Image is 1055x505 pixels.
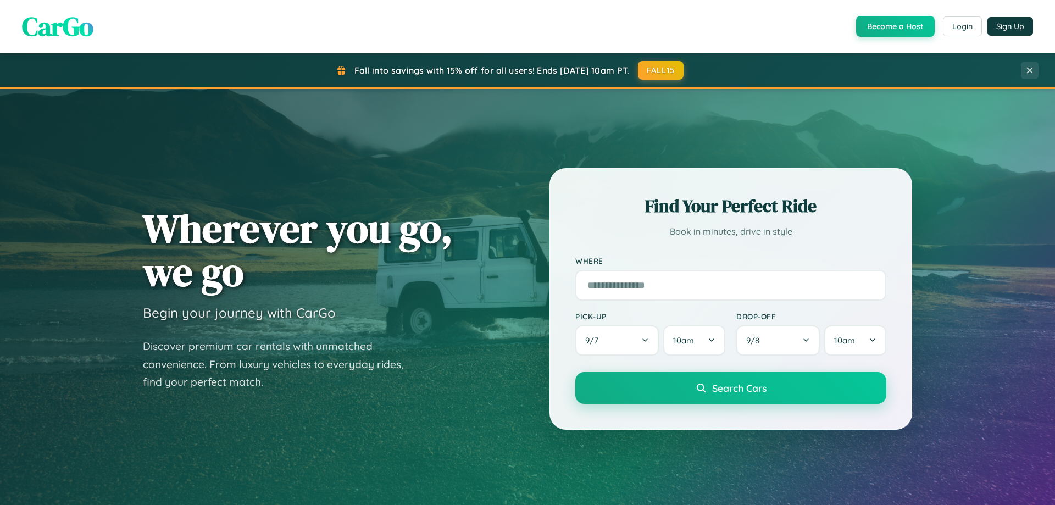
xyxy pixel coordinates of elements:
[22,8,93,45] span: CarGo
[354,65,630,76] span: Fall into savings with 15% off for all users! Ends [DATE] 10am PT.
[943,16,982,36] button: Login
[575,256,886,265] label: Where
[834,335,855,346] span: 10am
[575,224,886,240] p: Book in minutes, drive in style
[585,335,604,346] span: 9 / 7
[575,194,886,218] h2: Find Your Perfect Ride
[987,17,1033,36] button: Sign Up
[663,325,725,356] button: 10am
[736,325,820,356] button: 9/8
[575,312,725,321] label: Pick-up
[746,335,765,346] span: 9 / 8
[736,312,886,321] label: Drop-off
[575,325,659,356] button: 9/7
[824,325,886,356] button: 10am
[143,304,336,321] h3: Begin your journey with CarGo
[143,337,418,391] p: Discover premium car rentals with unmatched convenience. From luxury vehicles to everyday rides, ...
[712,382,767,394] span: Search Cars
[638,61,684,80] button: FALL15
[673,335,694,346] span: 10am
[575,372,886,404] button: Search Cars
[143,207,453,293] h1: Wherever you go, we go
[856,16,935,37] button: Become a Host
